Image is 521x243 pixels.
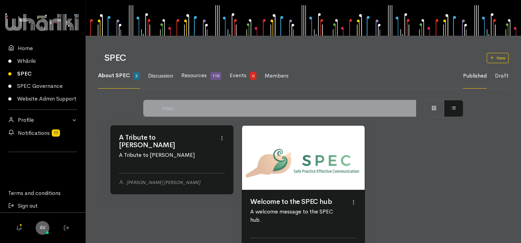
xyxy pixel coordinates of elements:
[250,72,256,80] span: 0
[265,63,289,89] a: Members
[133,72,140,80] span: 2
[148,72,173,79] span: Discussion
[98,63,140,89] a: About SPEC 2
[104,53,478,63] h1: SPEC
[98,72,130,79] span: About SPEC
[487,53,509,63] a: New
[463,63,487,89] a: Published
[181,63,221,89] a: Resources 115
[181,72,207,79] span: Resources
[230,63,256,89] a: Events 0
[495,63,509,89] a: Draft
[265,72,289,79] span: Members
[148,63,173,89] a: Discussion
[230,72,246,79] span: Events
[210,72,221,80] span: 115
[159,100,416,117] input: Filter
[36,221,49,235] a: AV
